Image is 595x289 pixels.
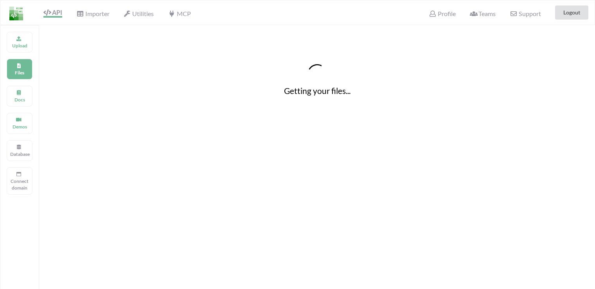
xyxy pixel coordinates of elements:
[124,10,154,17] span: Utilities
[10,69,29,76] p: Files
[510,11,541,17] span: Support
[39,86,595,96] h4: Getting your files...
[555,5,588,20] button: Logout
[429,10,455,17] span: Profile
[470,10,496,17] span: Teams
[168,10,191,17] span: MCP
[43,9,62,16] span: API
[10,42,29,49] p: Upload
[10,123,29,130] p: Demos
[10,178,29,191] p: Connect domain
[10,96,29,103] p: Docs
[9,7,23,20] img: LogoIcon.png
[10,151,29,157] p: Database
[76,10,109,17] span: Importer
